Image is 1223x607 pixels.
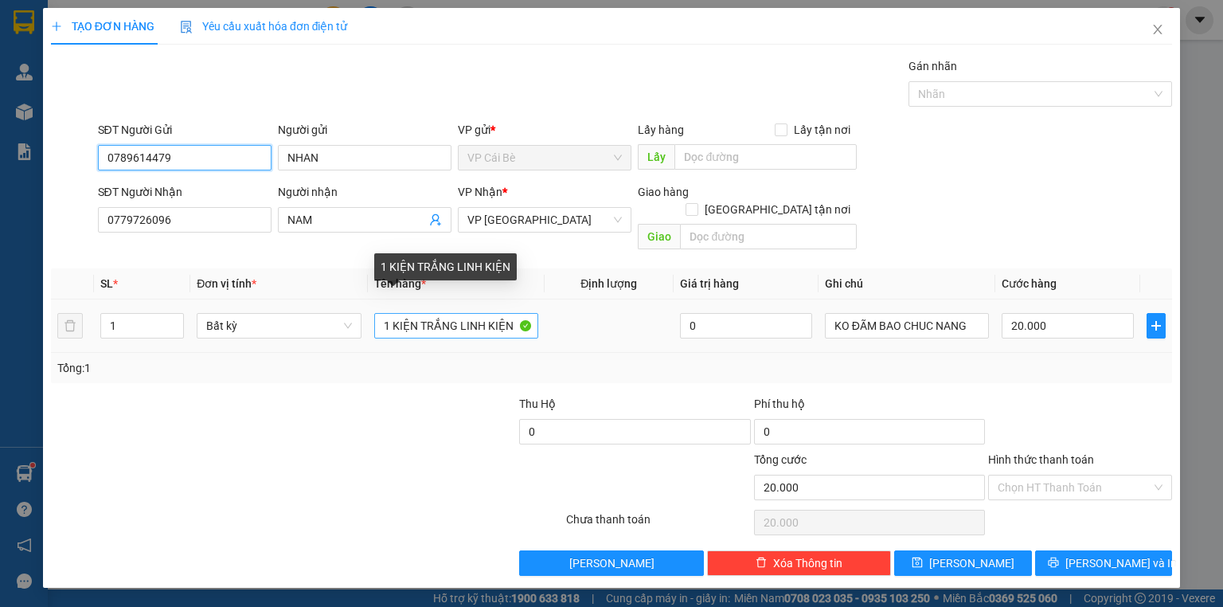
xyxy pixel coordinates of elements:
[680,224,857,249] input: Dọc đường
[57,313,83,339] button: delete
[773,554,842,572] span: Xóa Thông tin
[107,79,386,123] h1: Gửi: NHI 0926 686 848
[180,21,193,33] img: icon
[912,557,923,570] span: save
[638,144,674,170] span: Lấy
[638,186,689,198] span: Giao hàng
[680,313,812,339] input: 0
[98,121,272,139] div: SĐT Người Gửi
[429,213,442,226] span: user-add
[467,146,622,170] span: VP Cái Bè
[565,511,752,538] div: Chưa thanh toán
[197,277,256,290] span: Đơn vị tính
[894,550,1032,576] button: save[PERSON_NAME]
[1147,313,1166,339] button: plus
[519,550,703,576] button: [PERSON_NAME]
[107,47,288,79] h1: VP VP Cái Bè
[100,277,113,290] span: SL
[458,121,631,139] div: VP gửi
[51,21,62,32] span: plus
[825,313,989,339] input: Ghi Chú
[908,60,957,72] label: Gán nhãn
[519,397,556,410] span: Thu Hộ
[638,224,680,249] span: Giao
[929,554,1014,572] span: [PERSON_NAME]
[756,557,767,570] span: delete
[819,268,995,300] th: Ghi chú
[42,13,156,39] b: Hải Duyên
[467,208,622,232] span: VP Sài Gòn
[278,183,451,201] div: Người nhận
[180,20,348,33] span: Yêu cầu xuất hóa đơn điện tử
[98,183,272,201] div: SĐT Người Nhận
[674,144,857,170] input: Dọc đường
[458,186,502,198] span: VP Nhận
[206,314,351,338] span: Bất kỳ
[51,20,154,33] span: TẠO ĐƠN HÀNG
[707,550,891,576] button: deleteXóa Thông tin
[57,359,473,377] div: Tổng: 1
[754,453,807,466] span: Tổng cước
[374,313,538,339] input: VD: Bàn, Ghế
[1065,554,1177,572] span: [PERSON_NAME] và In
[580,277,637,290] span: Định lượng
[1135,8,1180,53] button: Close
[988,453,1094,466] label: Hình thức thanh toán
[787,121,857,139] span: Lấy tận nơi
[374,253,517,280] div: 1 KIỆN TRẮNG LINH KIỆN
[638,123,684,136] span: Lấy hàng
[1035,550,1173,576] button: printer[PERSON_NAME] và In
[680,277,739,290] span: Giá trị hàng
[1147,319,1165,332] span: plus
[698,201,857,218] span: [GEOGRAPHIC_DATA] tận nơi
[278,121,451,139] div: Người gửi
[1151,23,1164,36] span: close
[1002,277,1057,290] span: Cước hàng
[1048,557,1059,570] span: printer
[754,395,985,419] div: Phí thu hộ
[569,554,654,572] span: [PERSON_NAME]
